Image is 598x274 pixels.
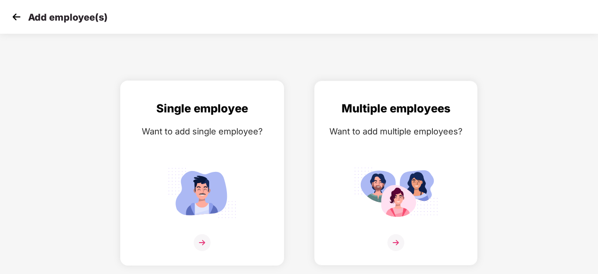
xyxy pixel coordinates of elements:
[28,12,108,23] p: Add employee(s)
[324,100,468,118] div: Multiple employees
[387,234,404,251] img: svg+xml;base64,PHN2ZyB4bWxucz0iaHR0cDovL3d3dy53My5vcmcvMjAwMC9zdmciIHdpZHRoPSIzNiIgaGVpZ2h0PSIzNi...
[9,10,23,24] img: svg+xml;base64,PHN2ZyB4bWxucz0iaHR0cDovL3d3dy53My5vcmcvMjAwMC9zdmciIHdpZHRoPSIzMCIgaGVpZ2h0PSIzMC...
[160,163,244,222] img: svg+xml;base64,PHN2ZyB4bWxucz0iaHR0cDovL3d3dy53My5vcmcvMjAwMC9zdmciIGlkPSJTaW5nbGVfZW1wbG95ZWUiIH...
[194,234,211,251] img: svg+xml;base64,PHN2ZyB4bWxucz0iaHR0cDovL3d3dy53My5vcmcvMjAwMC9zdmciIHdpZHRoPSIzNiIgaGVpZ2h0PSIzNi...
[130,100,274,118] div: Single employee
[130,125,274,138] div: Want to add single employee?
[354,163,438,222] img: svg+xml;base64,PHN2ZyB4bWxucz0iaHR0cDovL3d3dy53My5vcmcvMjAwMC9zdmciIGlkPSJNdWx0aXBsZV9lbXBsb3llZS...
[324,125,468,138] div: Want to add multiple employees?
